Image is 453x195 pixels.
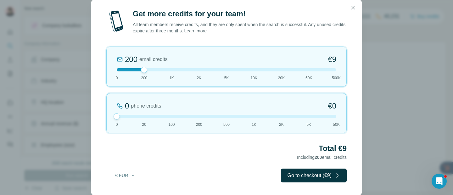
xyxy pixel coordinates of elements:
span: 2K [279,122,284,127]
span: 50K [333,122,339,127]
span: Including email credits [297,155,347,160]
span: 100 [168,122,175,127]
span: 1K [252,122,256,127]
button: € EUR [111,170,140,181]
span: 0 [116,122,118,127]
span: 20K [278,75,285,81]
span: 200 [141,75,147,81]
span: phone credits [131,102,161,110]
h2: Total €9 [106,143,347,153]
span: 200 [196,122,202,127]
span: email credits [139,56,168,63]
button: Go to checkout (€9) [281,169,347,182]
span: 2K [197,75,201,81]
span: 20 [142,122,146,127]
span: 1K [169,75,174,81]
img: mobile-phone [106,9,126,34]
span: 50K [305,75,312,81]
span: €9 [328,54,336,64]
div: 200 [125,54,137,64]
span: €0 [328,101,336,111]
span: 200 [315,155,322,160]
a: Learn more [184,28,207,33]
span: 500 [223,122,230,127]
div: 0 [125,101,129,111]
span: 0 [116,75,118,81]
span: 5K [306,122,311,127]
span: 5K [224,75,229,81]
iframe: Intercom live chat [432,174,447,189]
span: 10K [251,75,257,81]
span: 500K [332,75,341,81]
p: All team members receive credits, and they are only spent when the search is successful. Any unus... [133,21,347,34]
